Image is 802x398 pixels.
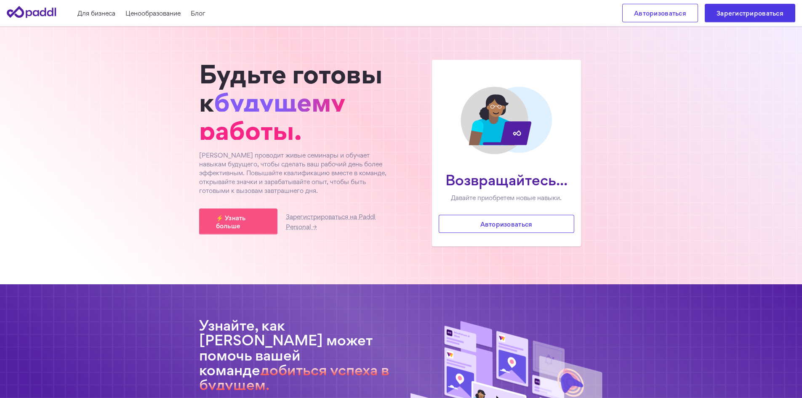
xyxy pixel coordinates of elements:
[191,11,205,16] font: Блог
[125,11,181,16] font: Ценообразование
[199,153,386,193] font: [PERSON_NAME] проводит живые семинары и обучает навыкам будущего, чтобы сделать ваш рабочий день ...
[286,214,376,230] a: Зарегистрироваться на Paddl Personal →
[77,11,115,16] font: Для бизнеса
[125,9,181,18] a: Ценообразование
[634,11,686,16] font: Авторизоваться
[77,9,115,18] a: Для бизнеса
[191,9,205,18] a: Блог
[199,364,389,390] font: добиться успеха в будущем.
[445,174,568,185] font: Возвращайтесь...
[199,93,345,140] font: будущему работы.
[199,208,278,235] a: ⚡ Узнать больше
[216,215,246,228] font: ⚡ Узнать больше
[451,195,562,200] font: Давайте приобретем новые навыки.
[622,4,698,22] a: Авторизоваться
[705,4,795,22] a: Зарегистрироваться
[286,214,376,229] font: Зарегистрироваться на Paddl Personal →
[439,215,574,233] a: Авторизоваться
[480,222,533,227] font: Авторизоваться
[717,11,783,16] font: Зарегистрироваться
[199,320,372,375] font: Узнайте, как [PERSON_NAME] может помочь вашей команде
[199,64,383,112] font: Будьте готовы к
